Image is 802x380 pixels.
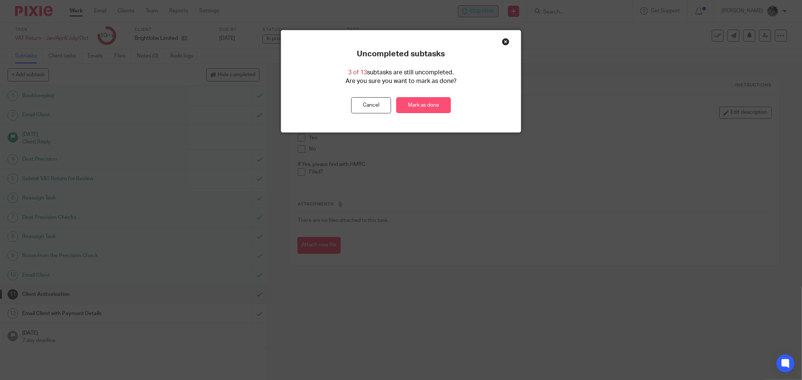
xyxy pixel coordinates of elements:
[502,38,509,45] div: Close this dialog window
[396,97,451,113] a: Mark as done
[346,77,456,86] p: Are you sure you want to mark as done?
[351,97,391,113] button: Cancel
[348,69,367,75] span: 3 of 13
[348,68,454,77] p: subtasks are still uncompleted.
[357,49,445,59] p: Uncompleted subtasks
